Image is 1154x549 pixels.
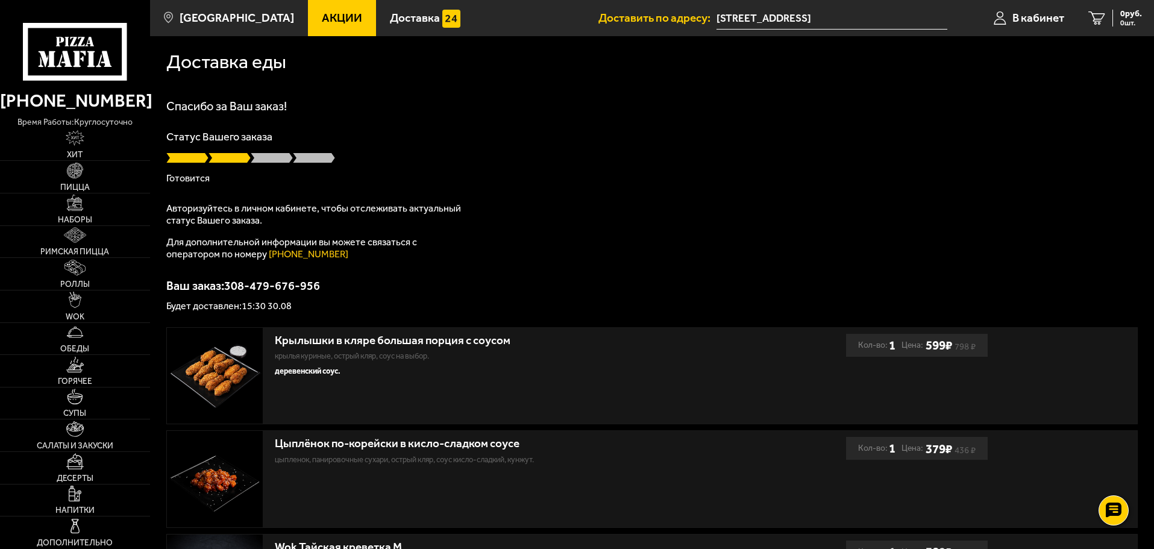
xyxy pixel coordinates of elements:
span: Римская пицца [40,248,109,256]
span: Обеды [60,345,89,353]
span: Горячее [58,377,92,386]
div: Кол-во: [858,334,895,357]
span: 0 руб. [1120,10,1142,18]
span: Салаты и закуски [37,442,113,450]
img: 15daf4d41897b9f0e9f617042186c801.svg [442,10,460,28]
span: 0 шт. [1120,19,1142,27]
b: 1 [889,334,895,357]
span: [GEOGRAPHIC_DATA] [180,12,294,24]
h1: Доставка еды [166,52,286,72]
p: цыпленок, панировочные сухари, острый кляр, Соус кисло-сладкий, кунжут. [275,454,730,466]
span: WOK [66,313,84,321]
div: Крылышки в кляре большая порция c соусом [275,334,730,348]
a: [PHONE_NUMBER] [269,248,348,260]
span: улица Бутлерова, 8 [717,7,947,30]
p: Авторизуйтесь в личном кабинете, чтобы отслеживать актуальный статус Вашего заказа. [166,202,468,227]
b: 599 ₽ [926,337,952,353]
b: 379 ₽ [926,441,952,456]
p: Статус Вашего заказа [166,131,1138,142]
span: Наборы [58,216,92,224]
s: 798 ₽ [955,344,976,350]
span: Десерты [57,474,93,483]
b: 1 [889,437,895,460]
span: Напитки [55,506,95,515]
span: Цена: [902,437,923,460]
div: Кол-во: [858,437,895,460]
div: Цыплёнок по-корейски в кисло-сладком соусе [275,437,730,451]
span: Акции [322,12,362,24]
span: В кабинет [1012,12,1064,24]
s: 436 ₽ [955,447,976,453]
input: Ваш адрес доставки [717,7,947,30]
p: Ваш заказ: 308-479-676-956 [166,280,1138,292]
span: Дополнительно [37,539,113,547]
span: Цена: [902,334,923,357]
p: крылья куриные, острый кляр, соус на выбор. [275,350,730,362]
span: Хит [67,151,83,159]
p: Для дополнительной информации вы можете связаться с оператором по номеру [166,236,468,260]
span: Супы [63,409,86,418]
span: Пицца [60,183,90,192]
p: Готовится [166,174,1138,183]
span: Доставить по адресу: [598,12,717,24]
h1: Спасибо за Ваш заказ! [166,100,1138,112]
span: Роллы [60,280,90,289]
p: Будет доставлен: 15:30 30.08 [166,301,1138,311]
strong: деревенский соус. [275,366,340,375]
span: Доставка [390,12,440,24]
